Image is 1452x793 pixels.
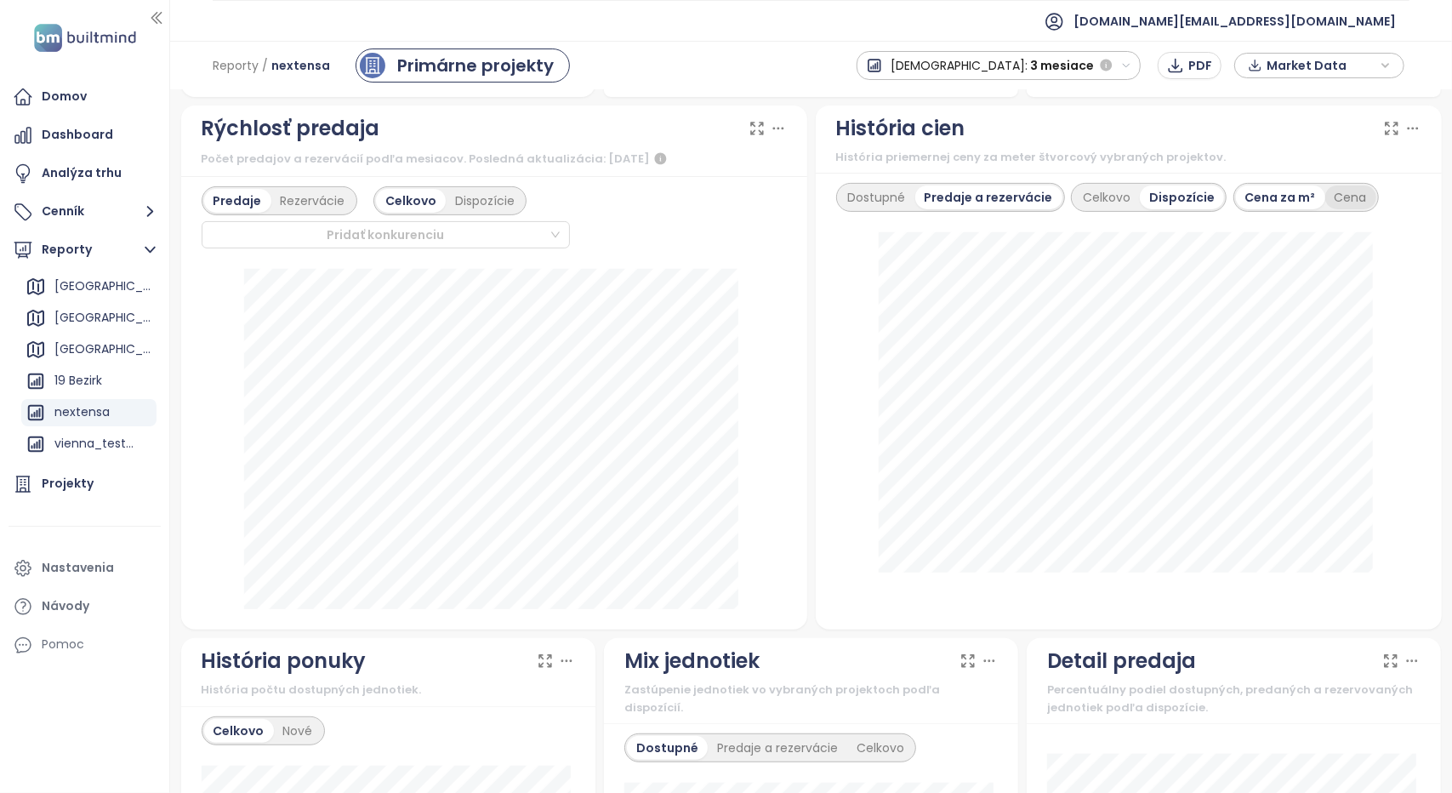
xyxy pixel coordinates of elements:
[202,645,367,677] div: História ponuky
[42,124,113,145] div: Dashboard
[202,682,575,699] div: História počtu dostupných jednotiek.
[915,185,1062,209] div: Predaje a rezervácie
[42,473,94,494] div: Projekty
[42,163,122,184] div: Analýza trhu
[356,48,570,83] a: primary
[21,399,157,426] div: nextensa
[708,736,847,760] div: Predaje a rezervácie
[376,189,446,213] div: Celkovo
[21,273,157,300] div: [GEOGRAPHIC_DATA]
[9,551,161,585] a: Nastavenia
[1158,52,1221,79] button: PDF
[54,307,152,328] div: [GEOGRAPHIC_DATA]
[1267,53,1376,78] span: Market Data
[839,185,915,209] div: Dostupné
[9,195,161,229] button: Cenník
[42,557,114,579] div: Nastavenia
[1140,185,1224,209] div: Dispozície
[54,402,110,423] div: nextensa
[1188,56,1212,75] span: PDF
[836,112,965,145] div: História cien
[204,719,274,743] div: Celkovo
[21,305,157,332] div: [GEOGRAPHIC_DATA]
[9,118,161,152] a: Dashboard
[42,596,89,617] div: Návody
[1325,185,1376,209] div: Cena
[262,50,268,81] span: /
[202,112,380,145] div: Rýchlosť predaja
[42,86,87,107] div: Domov
[836,149,1421,166] div: História priemernej ceny za meter štvorcový vybraných projektov.
[9,80,161,114] a: Domov
[1073,185,1140,209] div: Celkovo
[21,368,157,395] div: 19 Bezirk
[847,736,914,760] div: Celkovo
[1073,1,1396,42] span: [DOMAIN_NAME][EMAIL_ADDRESS][DOMAIN_NAME]
[9,590,161,624] a: Návody
[397,53,554,78] div: Primárne projekty
[857,51,1142,80] button: [DEMOGRAPHIC_DATA]:3 mesiace
[627,736,708,760] div: Dostupné
[21,431,157,458] div: vienna_test_test
[54,370,102,391] div: 19 Bezirk
[213,50,259,81] span: Reporty
[9,157,161,191] a: Analýza trhu
[446,189,524,213] div: Dispozície
[42,634,84,655] div: Pomoc
[21,336,157,363] div: [GEOGRAPHIC_DATA]
[1236,185,1325,209] div: Cena za m²
[1030,50,1094,81] span: 3 mesiace
[29,20,141,55] img: logo
[54,339,152,360] div: [GEOGRAPHIC_DATA]
[271,189,355,213] div: Rezervácie
[204,189,271,213] div: Predaje
[9,467,161,501] a: Projekty
[1047,645,1196,677] div: Detail predaja
[624,645,760,677] div: Mix jednotiek
[891,50,1028,81] span: [DEMOGRAPHIC_DATA]:
[624,682,998,716] div: Zastúpenie jednotiek vo vybraných projektoch podľa dispozícií.
[54,433,135,454] div: vienna_test_test
[9,628,161,662] div: Pomoc
[1244,53,1395,78] div: button
[1047,682,1421,716] div: Percentuálny podiel dostupných, predaných a rezervovaných jednotiek podľa dispozície.
[274,719,322,743] div: Nové
[271,50,330,81] span: nextensa
[202,149,787,169] div: Počet predajov a rezervácií podľa mesiacov. Posledná aktualizácia: [DATE]
[54,276,152,297] div: [GEOGRAPHIC_DATA]
[9,233,161,267] button: Reporty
